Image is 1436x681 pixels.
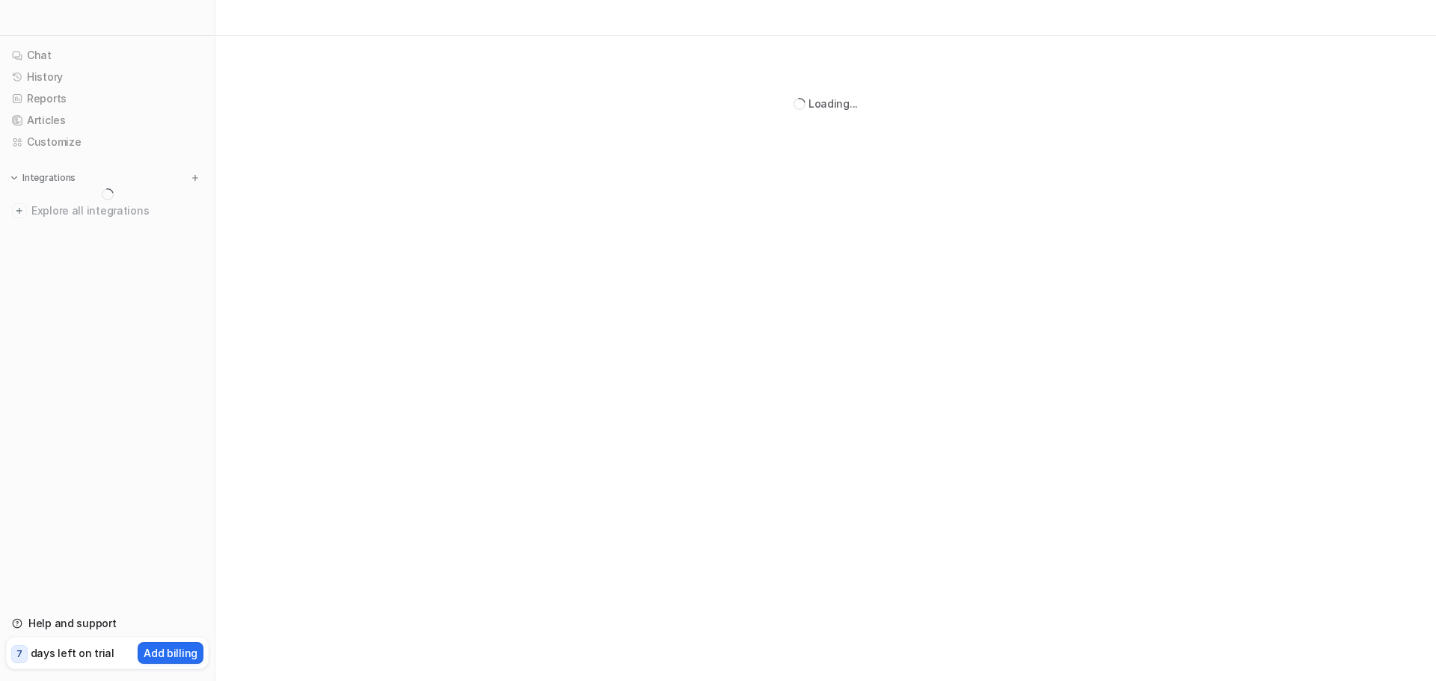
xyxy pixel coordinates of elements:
[808,96,858,111] div: Loading...
[31,199,203,223] span: Explore all integrations
[6,45,209,66] a: Chat
[9,173,19,183] img: expand menu
[6,170,80,185] button: Integrations
[190,173,200,183] img: menu_add.svg
[6,132,209,152] a: Customize
[6,613,209,634] a: Help and support
[22,172,76,184] p: Integrations
[6,88,209,109] a: Reports
[16,647,22,661] p: 7
[6,110,209,131] a: Articles
[12,203,27,218] img: explore all integrations
[31,645,114,661] p: days left on trial
[144,645,197,661] p: Add billing
[6,67,209,87] a: History
[6,200,209,221] a: Explore all integrations
[138,642,203,664] button: Add billing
